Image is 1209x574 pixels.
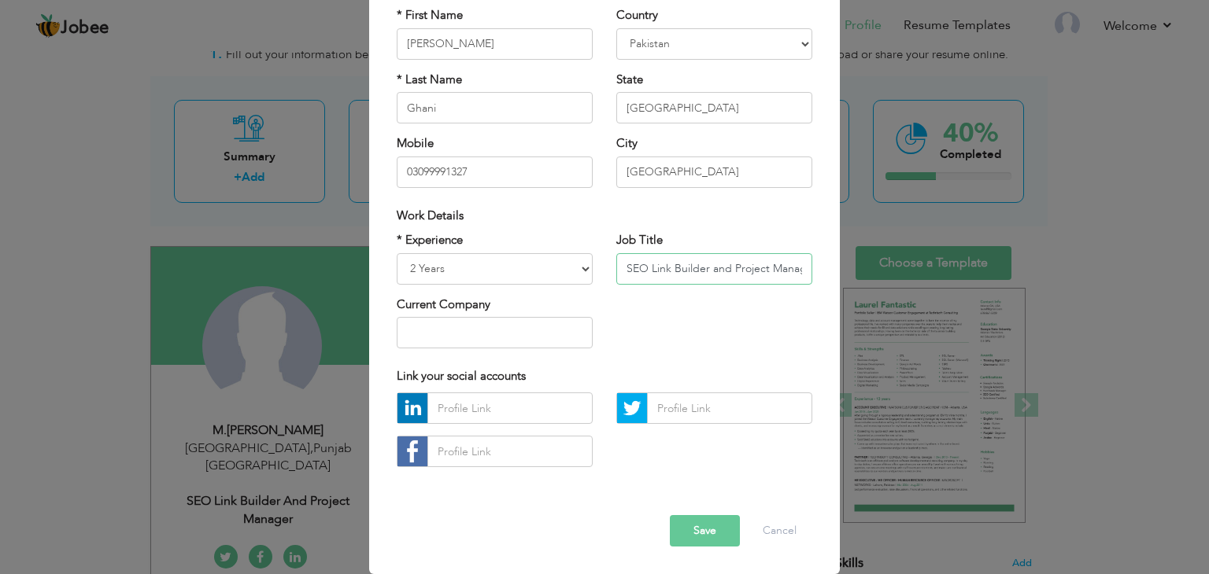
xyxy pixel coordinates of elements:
[397,296,490,313] label: Current Company
[616,232,663,248] label: Job Title
[427,436,593,467] input: Profile Link
[397,7,463,24] label: * First Name
[616,135,638,152] label: City
[397,135,434,152] label: Mobile
[617,393,647,423] img: Twitter
[397,393,427,423] img: linkedin
[747,515,812,546] button: Cancel
[647,392,812,424] input: Profile Link
[397,436,427,466] img: facebook
[397,208,464,223] span: Work Details
[397,368,526,384] span: Link your social accounts
[670,515,740,546] button: Save
[616,72,643,88] label: State
[616,7,658,24] label: Country
[397,232,463,248] label: * Experience
[397,72,462,88] label: * Last Name
[427,392,593,424] input: Profile Link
